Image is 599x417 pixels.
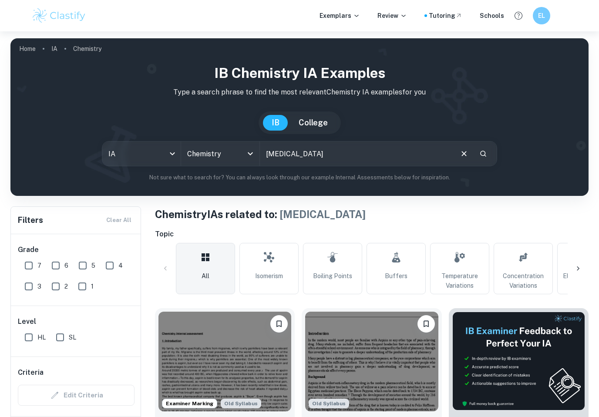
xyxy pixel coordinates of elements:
h6: Filters [18,214,43,226]
h1: IB Chemistry IA examples [17,63,582,84]
span: [MEDICAL_DATA] [279,208,366,220]
a: Home [19,43,36,55]
h6: Criteria [18,367,44,378]
a: IA [51,43,57,55]
button: Clear [456,145,472,162]
span: 5 [91,261,95,270]
span: Temperature Variations [434,271,485,290]
button: EL [533,7,550,24]
a: Schools [480,11,504,20]
img: profile cover [10,38,589,196]
img: Thumbnail [452,312,585,410]
h6: Grade [18,245,135,255]
h6: Topic [155,229,589,239]
span: Concentration Variations [498,271,549,290]
span: 4 [118,261,123,270]
button: Help and Feedback [511,8,526,23]
p: Exemplars [320,11,360,20]
span: 1 [91,282,94,291]
img: Chemistry IA example thumbnail: How does the amount of aspirin moving th [158,312,291,411]
img: Clastify logo [31,7,87,24]
span: Examiner Marking [162,400,217,407]
button: Bookmark [417,315,435,333]
div: Criteria filters are unavailable when searching by topic [18,385,135,406]
span: Old Syllabus [221,399,261,408]
p: Type a search phrase to find the most relevant Chemistry IA examples for you [17,87,582,98]
button: Bookmark [270,315,288,333]
span: SL [69,333,76,342]
span: Old Syllabus [309,399,349,408]
span: Boiling Points [313,271,352,281]
a: Tutoring [429,11,462,20]
span: 7 [37,261,41,270]
h6: Level [18,316,135,327]
h6: EL [537,11,547,20]
span: HL [37,333,46,342]
p: Review [377,11,407,20]
p: Not sure what to search for? You can always look through our example Internal Assessments below f... [17,173,582,182]
input: E.g. enthalpy of combustion, Winkler method, phosphate and temperature... [260,141,452,166]
div: IA [102,141,181,166]
div: Starting from the May 2025 session, the Chemistry IA requirements have changed. It's OK to refer ... [221,399,261,408]
span: Isomerism [255,271,283,281]
p: Chemistry [73,44,101,54]
span: 3 [37,282,41,291]
span: All [202,271,209,281]
button: Search [476,146,491,161]
button: College [290,115,337,131]
button: Open [244,148,256,160]
span: 6 [64,261,68,270]
img: Chemistry IA example thumbnail: How do different durations of heating th [305,312,438,411]
span: Buffers [385,271,407,281]
div: Starting from the May 2025 session, the Chemistry IA requirements have changed. It's OK to refer ... [309,399,349,408]
span: 2 [64,282,68,291]
button: IB [263,115,288,131]
h1: Chemistry IAs related to: [155,206,589,222]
